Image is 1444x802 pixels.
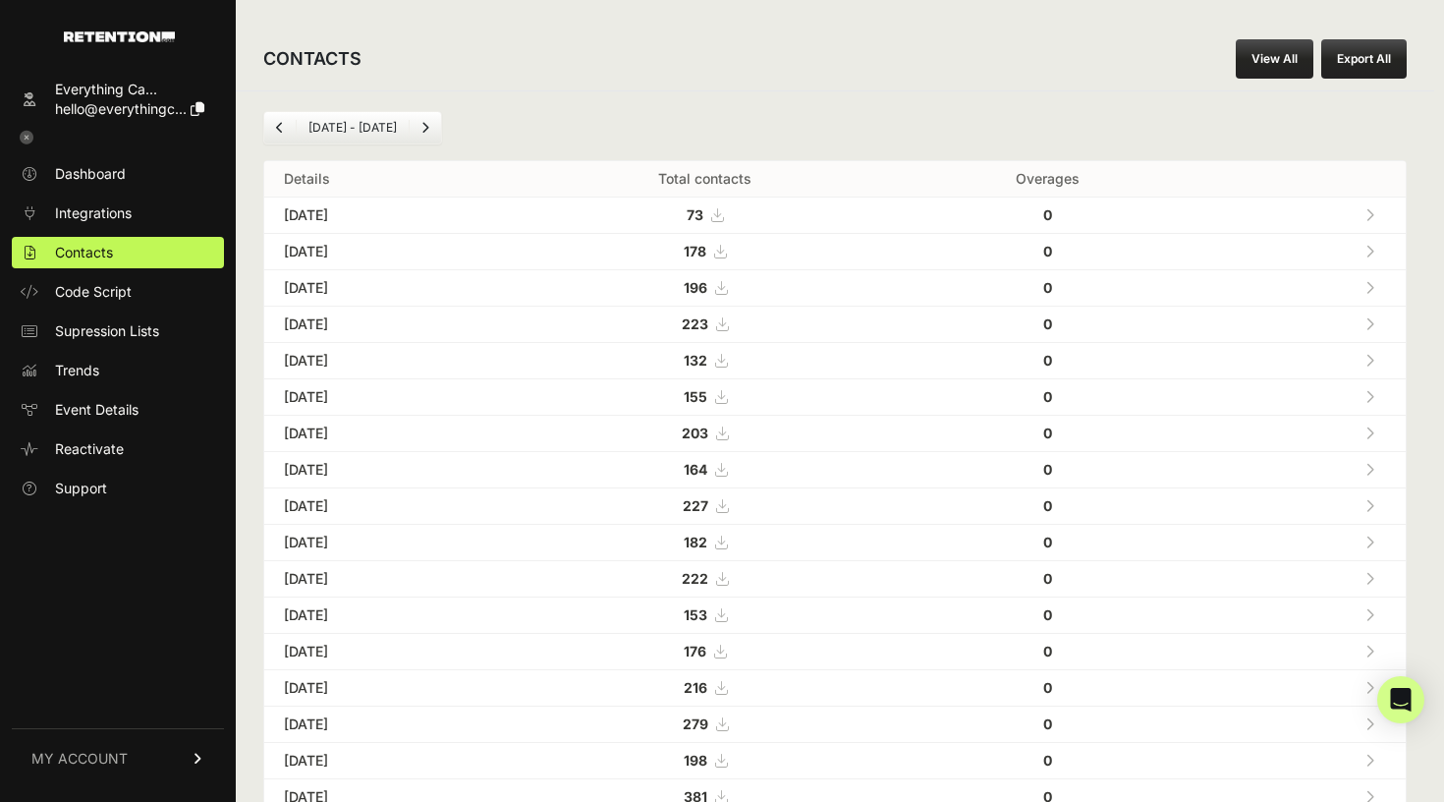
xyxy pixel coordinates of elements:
[684,752,707,769] strong: 198
[264,416,513,452] td: [DATE]
[12,237,224,268] a: Contacts
[1043,279,1052,296] strong: 0
[264,307,513,343] td: [DATE]
[55,282,132,302] span: Code Script
[264,270,513,307] td: [DATE]
[55,400,139,420] span: Event Details
[684,243,706,259] strong: 178
[55,100,187,117] span: hello@everythingc...
[684,279,707,296] strong: 196
[12,433,224,465] a: Reactivate
[682,315,728,332] a: 223
[55,361,99,380] span: Trends
[55,203,132,223] span: Integrations
[1043,534,1052,550] strong: 0
[684,461,727,478] a: 164
[264,561,513,598] td: [DATE]
[1043,716,1052,732] strong: 0
[1043,606,1052,623] strong: 0
[263,45,361,73] h2: CONTACTS
[1043,679,1052,696] strong: 0
[296,120,409,136] li: [DATE] - [DATE]
[684,643,726,659] a: 176
[1043,497,1052,514] strong: 0
[683,716,728,732] a: 279
[687,206,703,223] strong: 73
[684,388,707,405] strong: 155
[12,355,224,386] a: Trends
[1377,676,1424,723] div: Open Intercom Messenger
[1043,388,1052,405] strong: 0
[682,425,728,441] a: 203
[12,276,224,308] a: Code Script
[1043,315,1052,332] strong: 0
[55,479,107,498] span: Support
[31,749,128,769] span: MY ACCOUNT
[683,716,708,732] strong: 279
[683,497,728,514] a: 227
[264,452,513,488] td: [DATE]
[684,388,727,405] a: 155
[1043,752,1052,769] strong: 0
[12,315,224,347] a: Supression Lists
[1043,461,1052,478] strong: 0
[898,161,1197,198] th: Overages
[684,243,726,259] a: 178
[684,352,707,369] strong: 132
[64,31,175,42] img: Retention.com
[1043,570,1052,587] strong: 0
[264,488,513,525] td: [DATE]
[12,473,224,504] a: Support
[264,743,513,779] td: [DATE]
[684,752,727,769] a: 198
[264,707,513,743] td: [DATE]
[264,198,513,234] td: [DATE]
[264,343,513,379] td: [DATE]
[684,643,706,659] strong: 176
[12,394,224,426] a: Event Details
[1043,425,1052,441] strong: 0
[264,598,513,634] td: [DATE]
[264,112,296,143] a: Previous
[12,158,224,190] a: Dashboard
[1043,352,1052,369] strong: 0
[55,164,126,184] span: Dashboard
[410,112,441,143] a: Next
[12,728,224,788] a: MY ACCOUNT
[684,606,727,623] a: 153
[684,461,707,478] strong: 164
[1043,643,1052,659] strong: 0
[55,321,159,341] span: Supression Lists
[682,425,708,441] strong: 203
[684,352,727,369] a: 132
[12,74,224,125] a: Everything Ca... hello@everythingc...
[684,279,727,296] a: 196
[513,161,898,198] th: Total contacts
[682,315,708,332] strong: 223
[264,379,513,416] td: [DATE]
[264,670,513,707] td: [DATE]
[55,80,204,99] div: Everything Ca...
[1236,39,1313,79] a: View All
[55,243,113,262] span: Contacts
[684,534,707,550] strong: 182
[684,679,707,696] strong: 216
[684,534,727,550] a: 182
[687,206,723,223] a: 73
[264,525,513,561] td: [DATE]
[684,606,707,623] strong: 153
[1043,206,1052,223] strong: 0
[264,161,513,198] th: Details
[55,439,124,459] span: Reactivate
[1321,39,1407,79] button: Export All
[682,570,708,587] strong: 222
[684,679,727,696] a: 216
[1043,243,1052,259] strong: 0
[264,234,513,270] td: [DATE]
[682,570,728,587] a: 222
[264,634,513,670] td: [DATE]
[683,497,708,514] strong: 227
[12,198,224,229] a: Integrations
